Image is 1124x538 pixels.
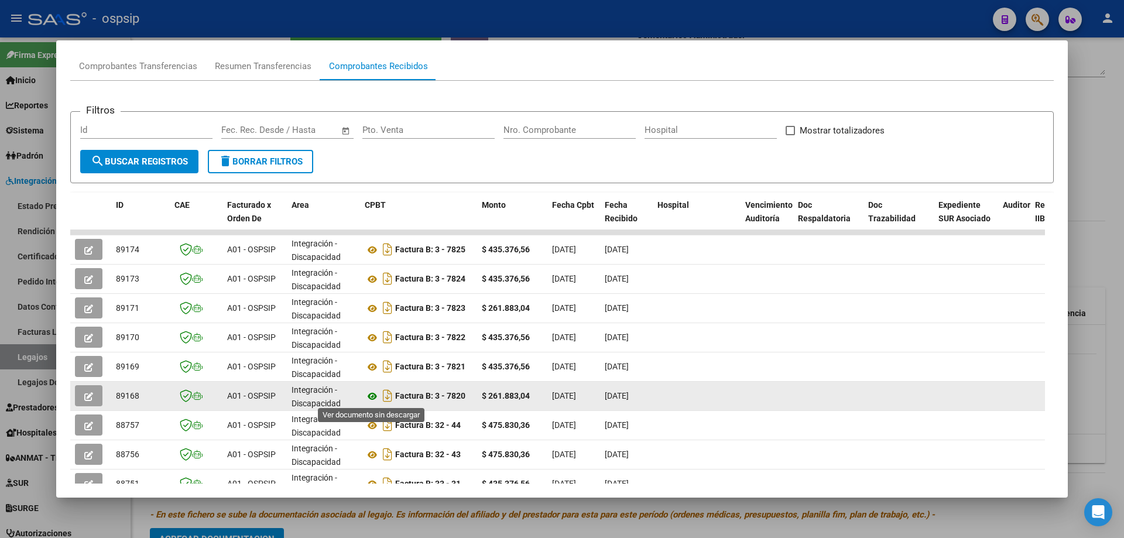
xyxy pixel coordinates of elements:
[174,200,190,210] span: CAE
[227,274,276,283] span: A01 - OSPSIP
[227,420,276,430] span: A01 - OSPSIP
[998,193,1030,244] datatable-header-cell: Auditoria
[227,200,271,223] span: Facturado x Orden De
[800,124,885,138] span: Mostrar totalizadores
[227,362,276,371] span: A01 - OSPSIP
[552,450,576,459] span: [DATE]
[91,154,105,168] mat-icon: search
[653,193,741,244] datatable-header-cell: Hospital
[116,245,139,254] span: 89174
[116,362,139,371] span: 89169
[116,303,139,313] span: 89171
[552,245,576,254] span: [DATE]
[1035,200,1073,223] span: Retencion IIBB
[365,200,386,210] span: CPBT
[227,303,276,313] span: A01 - OSPSIP
[329,60,428,73] div: Comprobantes Recibidos
[482,362,530,371] strong: $ 435.376,56
[482,479,530,488] strong: $ 435.376,56
[395,304,465,313] strong: Factura B: 3 - 7823
[605,333,629,342] span: [DATE]
[222,193,287,244] datatable-header-cell: Facturado x Orden De
[605,450,629,459] span: [DATE]
[227,245,276,254] span: A01 - OSPSIP
[552,391,576,400] span: [DATE]
[552,420,576,430] span: [DATE]
[292,444,341,467] span: Integración - Discapacidad
[552,362,576,371] span: [DATE]
[380,328,395,347] i: Descargar documento
[380,269,395,288] i: Descargar documento
[380,299,395,317] i: Descargar documento
[292,327,341,349] span: Integración - Discapacidad
[1003,200,1037,210] span: Auditoria
[605,479,629,488] span: [DATE]
[552,274,576,283] span: [DATE]
[395,362,465,372] strong: Factura B: 3 - 7821
[170,193,222,244] datatable-header-cell: CAE
[1084,498,1112,526] div: Open Intercom Messenger
[292,239,341,262] span: Integración - Discapacidad
[552,200,594,210] span: Fecha Cpbt
[482,420,530,430] strong: $ 475.830,36
[1030,193,1077,244] datatable-header-cell: Retencion IIBB
[111,193,170,244] datatable-header-cell: ID
[292,385,341,408] span: Integración - Discapacidad
[657,200,689,210] span: Hospital
[227,333,276,342] span: A01 - OSPSIP
[292,473,341,496] span: Integración - Discapacidad
[380,416,395,434] i: Descargar documento
[116,200,124,210] span: ID
[79,60,197,73] div: Comprobantes Transferencias
[552,479,576,488] span: [DATE]
[215,60,311,73] div: Resumen Transferencias
[605,245,629,254] span: [DATE]
[218,156,303,167] span: Borrar Filtros
[380,386,395,405] i: Descargar documento
[395,333,465,342] strong: Factura B: 3 - 7822
[482,333,530,342] strong: $ 435.376,56
[395,245,465,255] strong: Factura B: 3 - 7825
[340,124,353,138] button: Open calendar
[380,357,395,376] i: Descargar documento
[605,391,629,400] span: [DATE]
[287,193,360,244] datatable-header-cell: Area
[605,303,629,313] span: [DATE]
[863,193,934,244] datatable-header-cell: Doc Trazabilidad
[380,240,395,259] i: Descargar documento
[221,125,269,135] input: Fecha inicio
[552,333,576,342] span: [DATE]
[395,479,461,489] strong: Factura B: 33 - 31
[380,474,395,493] i: Descargar documento
[482,450,530,459] strong: $ 475.830,36
[116,333,139,342] span: 89170
[116,420,139,430] span: 88757
[605,420,629,430] span: [DATE]
[227,450,276,459] span: A01 - OSPSIP
[482,391,530,400] strong: $ 261.883,04
[547,193,600,244] datatable-header-cell: Fecha Cpbt
[292,297,341,320] span: Integración - Discapacidad
[292,200,309,210] span: Area
[938,200,991,223] span: Expediente SUR Asociado
[482,274,530,283] strong: $ 435.376,56
[227,391,276,400] span: A01 - OSPSIP
[605,274,629,283] span: [DATE]
[218,154,232,168] mat-icon: delete
[116,450,139,459] span: 88756
[482,200,506,210] span: Monto
[395,392,465,401] strong: Factura B: 3 - 7820
[605,200,638,223] span: Fecha Recibido
[395,421,461,430] strong: Factura B: 32 - 44
[798,200,851,223] span: Doc Respaldatoria
[552,303,576,313] span: [DATE]
[600,193,653,244] datatable-header-cell: Fecha Recibido
[80,150,198,173] button: Buscar Registros
[482,245,530,254] strong: $ 435.376,56
[745,200,793,223] span: Vencimiento Auditoría
[227,479,276,488] span: A01 - OSPSIP
[292,414,341,437] span: Integración - Discapacidad
[395,450,461,460] strong: Factura B: 32 - 43
[116,274,139,283] span: 89173
[91,156,188,167] span: Buscar Registros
